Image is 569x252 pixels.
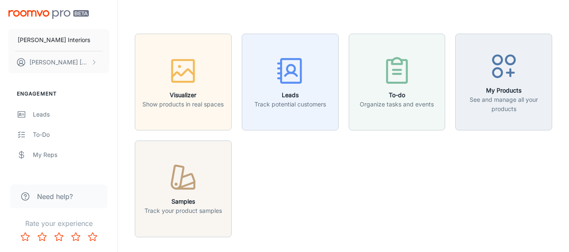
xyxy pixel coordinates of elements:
[254,100,326,109] p: Track potential customers
[33,110,109,119] div: Leads
[142,90,224,100] h6: Visualizer
[349,34,446,130] button: To-doOrganize tasks and events
[455,34,552,130] button: My ProductsSee and manage all your products
[461,86,547,95] h6: My Products
[349,77,446,85] a: To-doOrganize tasks and events
[29,58,89,67] p: [PERSON_NAME] [PERSON_NAME]
[84,228,101,245] button: Rate 5 star
[360,100,434,109] p: Organize tasks and events
[8,51,109,73] button: [PERSON_NAME] [PERSON_NAME]
[144,206,222,215] p: Track your product samples
[8,10,89,19] img: Roomvo PRO Beta
[34,228,51,245] button: Rate 2 star
[142,100,224,109] p: Show products in real spaces
[37,191,73,202] span: Need help?
[360,90,434,100] h6: To-do
[135,141,232,237] button: SamplesTrack your product samples
[7,218,111,228] p: Rate your experience
[242,77,339,85] a: LeadsTrack potential customers
[135,184,232,192] a: SamplesTrack your product samples
[8,29,109,51] button: [PERSON_NAME] Interiors
[33,130,109,139] div: To-do
[18,35,90,45] p: [PERSON_NAME] Interiors
[67,228,84,245] button: Rate 4 star
[144,197,222,206] h6: Samples
[242,34,339,130] button: LeadsTrack potential customers
[33,150,109,159] div: My Reps
[17,228,34,245] button: Rate 1 star
[135,34,232,130] button: VisualizerShow products in real spaces
[461,95,547,114] p: See and manage all your products
[51,228,67,245] button: Rate 3 star
[455,77,552,85] a: My ProductsSee and manage all your products
[254,90,326,100] h6: Leads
